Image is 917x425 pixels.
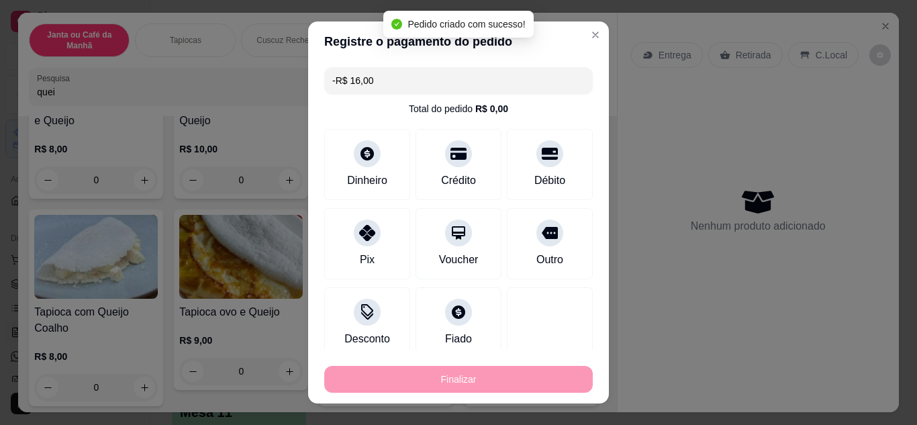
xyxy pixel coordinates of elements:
[585,24,606,46] button: Close
[475,102,508,115] div: R$ 0,00
[534,173,565,189] div: Débito
[536,252,563,268] div: Outro
[308,21,609,62] header: Registre o pagamento do pedido
[409,102,508,115] div: Total do pedido
[441,173,476,189] div: Crédito
[445,331,472,347] div: Fiado
[439,252,479,268] div: Voucher
[347,173,387,189] div: Dinheiro
[407,19,525,30] span: Pedido criado com sucesso!
[360,252,375,268] div: Pix
[332,67,585,94] input: Ex.: hambúrguer de cordeiro
[344,331,390,347] div: Desconto
[391,19,402,30] span: check-circle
